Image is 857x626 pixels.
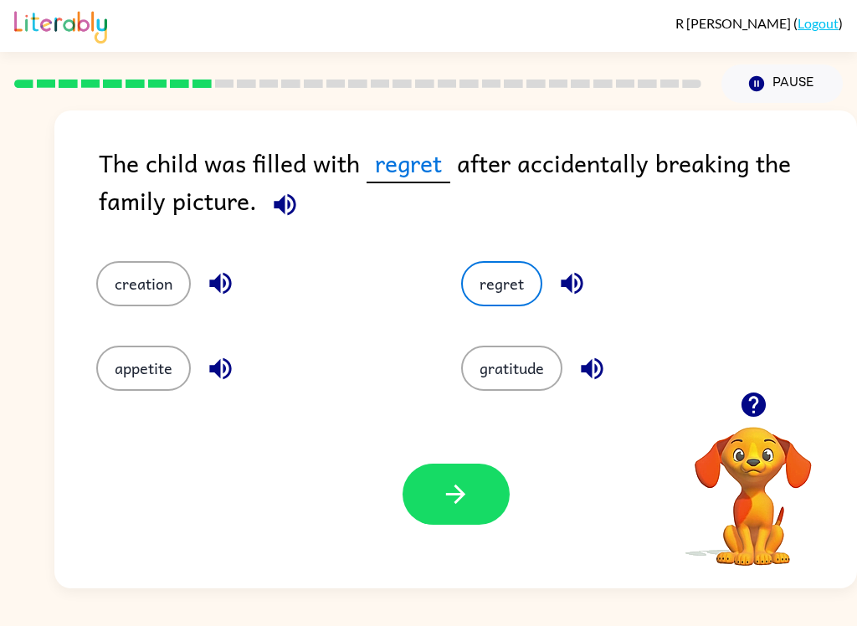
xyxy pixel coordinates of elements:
[798,15,839,31] a: Logout
[96,346,191,391] button: appetite
[461,261,542,306] button: regret
[99,144,857,228] div: The child was filled with after accidentally breaking the family picture.
[670,401,837,568] video: Your browser must support playing .mp4 files to use Literably. Please try using another browser.
[675,15,843,31] div: ( )
[14,7,107,44] img: Literably
[461,346,562,391] button: gratitude
[367,144,450,183] span: regret
[721,64,843,103] button: Pause
[675,15,793,31] span: R [PERSON_NAME]
[96,261,191,306] button: creation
